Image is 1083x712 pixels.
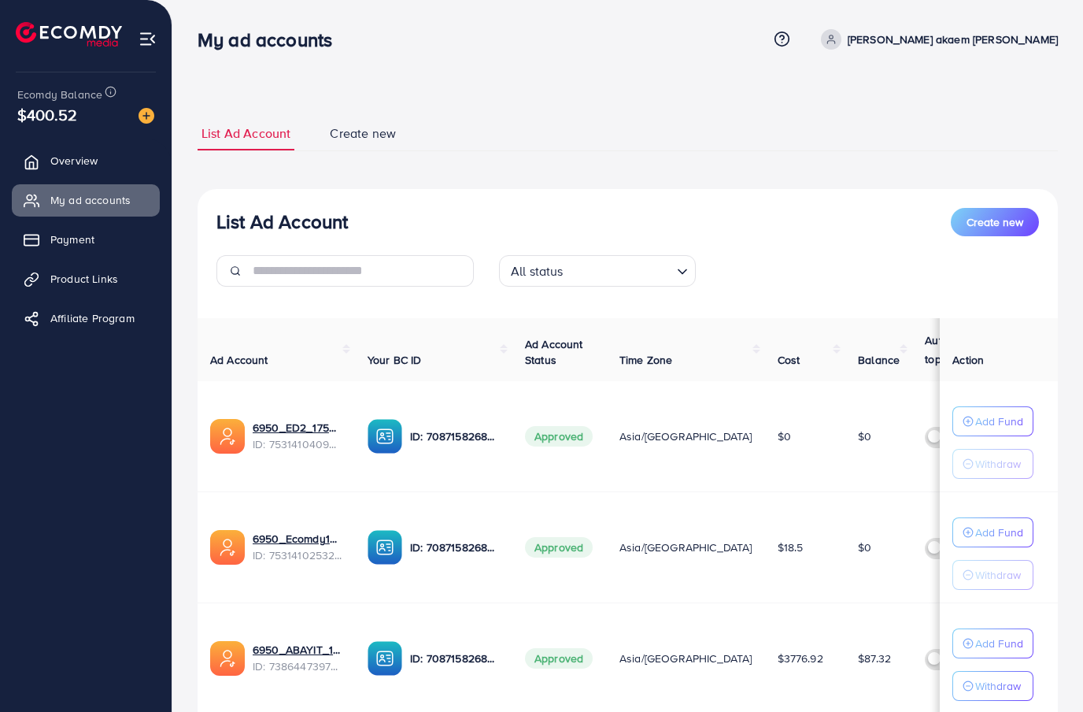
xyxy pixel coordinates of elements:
[858,428,871,444] span: $0
[952,449,1033,479] button: Withdraw
[12,224,160,255] a: Payment
[253,420,342,436] a: 6950_ED2_1753543144102
[253,642,342,674] div: <span class='underline'>6950_ABAYIT_1719791319898</span></br>7386447397456592912
[525,426,593,447] span: Approved
[253,531,342,563] div: <span class='underline'>6950_Ecomdy1_1753543101849</span></br>7531410253213204497
[50,192,131,208] span: My ad accounts
[952,352,984,368] span: Action
[139,108,154,124] img: image
[16,22,122,46] img: logo
[17,87,102,102] span: Ecomdy Balance
[619,352,672,368] span: Time Zone
[568,257,671,283] input: Search for option
[952,560,1033,590] button: Withdraw
[330,124,396,143] span: Create new
[210,641,245,676] img: ic-ads-acc.e4c84228.svg
[17,103,77,126] span: $400.52
[368,419,402,454] img: ic-ba-acc.ded83a64.svg
[525,537,593,558] span: Approved
[210,419,245,454] img: ic-ads-acc.e4c84228.svg
[925,331,970,369] p: Auto top-up
[815,29,1058,50] a: [PERSON_NAME] akaem [PERSON_NAME]
[508,260,567,283] span: All status
[967,214,1023,230] span: Create new
[499,255,696,287] div: Search for option
[619,540,752,555] span: Asia/[GEOGRAPHIC_DATA]
[778,540,804,555] span: $18.5
[525,648,593,669] span: Approved
[368,352,422,368] span: Your BC ID
[975,412,1023,431] p: Add Fund
[848,30,1058,49] p: [PERSON_NAME] akaem [PERSON_NAME]
[253,658,342,674] span: ID: 7386447397456592912
[12,184,160,216] a: My ad accounts
[778,352,800,368] span: Cost
[368,641,402,676] img: ic-ba-acc.ded83a64.svg
[12,263,160,295] a: Product Links
[50,310,135,326] span: Affiliate Program
[253,531,342,547] a: 6950_Ecomdy1_1753543101849
[858,540,871,555] span: $0
[952,629,1033,658] button: Add Fund
[858,352,900,368] span: Balance
[12,145,160,176] a: Overview
[778,428,791,444] span: $0
[210,352,268,368] span: Ad Account
[952,671,1033,701] button: Withdraw
[975,523,1023,542] p: Add Fund
[410,538,500,557] p: ID: 7087158268421734401
[253,436,342,452] span: ID: 7531410409363144705
[975,634,1023,653] p: Add Fund
[253,642,342,658] a: 6950_ABAYIT_1719791319898
[619,428,752,444] span: Asia/[GEOGRAPHIC_DATA]
[50,271,118,287] span: Product Links
[951,208,1039,236] button: Create new
[198,28,345,51] h3: My ad accounts
[975,677,1021,695] p: Withdraw
[253,547,342,563] span: ID: 7531410253213204497
[952,406,1033,436] button: Add Fund
[410,427,500,446] p: ID: 7087158268421734401
[858,651,891,666] span: $87.32
[778,651,823,666] span: $3776.92
[139,30,157,48] img: menu
[201,124,290,143] span: List Ad Account
[12,302,160,334] a: Affiliate Program
[216,210,348,233] h3: List Ad Account
[50,153,98,169] span: Overview
[975,454,1021,473] p: Withdraw
[525,336,583,368] span: Ad Account Status
[619,651,752,666] span: Asia/[GEOGRAPHIC_DATA]
[975,566,1021,584] p: Withdraw
[50,232,94,247] span: Payment
[253,420,342,452] div: <span class='underline'>6950_ED2_1753543144102</span></br>7531410409363144705
[368,530,402,565] img: ic-ba-acc.ded83a64.svg
[210,530,245,565] img: ic-ads-acc.e4c84228.svg
[952,517,1033,547] button: Add Fund
[410,649,500,668] p: ID: 7087158268421734401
